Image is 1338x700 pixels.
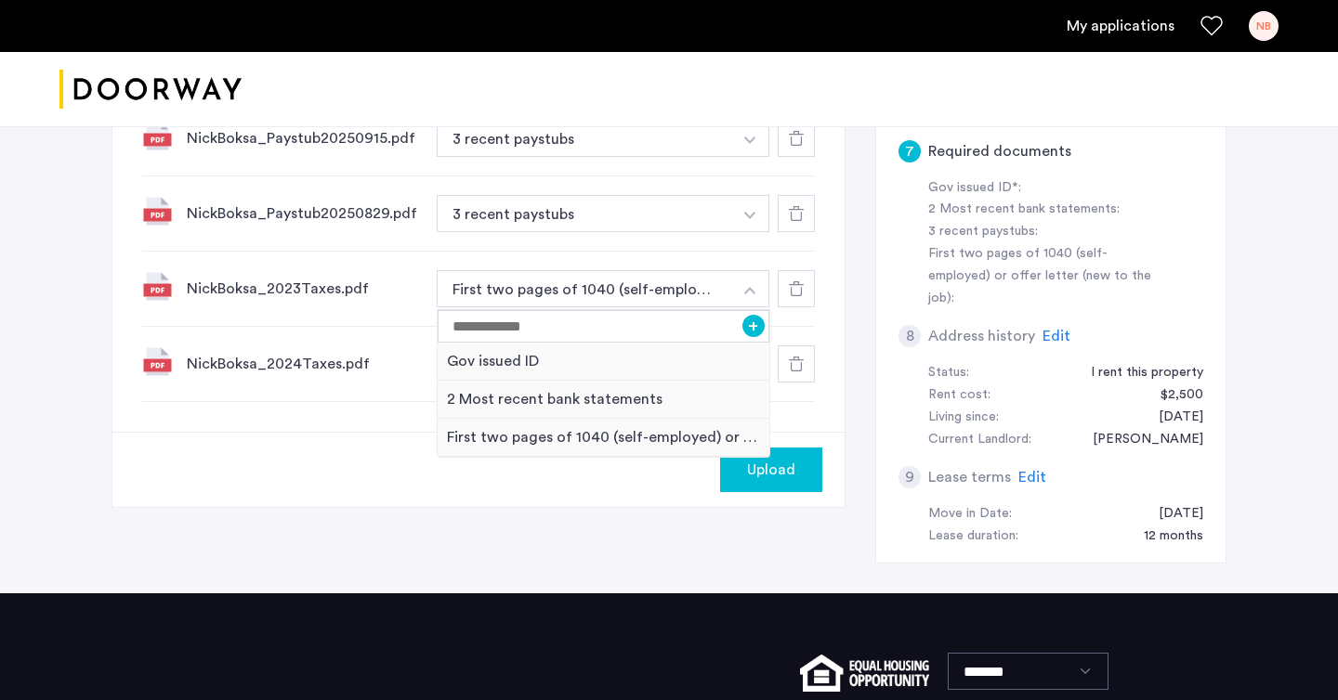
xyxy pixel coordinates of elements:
[744,287,755,294] img: arrow
[1142,384,1203,407] div: $2,500
[731,270,769,307] button: button
[1200,15,1223,37] a: Favorites
[437,195,732,232] button: button
[1140,407,1203,429] div: 10/01/2024
[899,466,921,488] div: 9
[928,525,1018,548] div: Lease duration:
[948,653,1108,690] select: Language select
[928,503,1012,525] div: Move in Date:
[1249,11,1279,41] div: NB
[747,459,795,481] span: Upload
[187,278,422,300] div: NickBoksa_2023Taxes.pdf
[720,447,822,492] button: button
[899,140,921,162] div: 7
[187,202,422,225] div: NickBoksa_Paystub20250829.pdf
[742,315,765,337] button: +
[928,384,990,407] div: Rent cost:
[928,466,1011,488] h5: Lease terms
[928,325,1035,347] h5: Address history
[1125,525,1203,548] div: 12 months
[1067,15,1174,37] a: My application
[928,199,1162,221] div: 2 Most recent bank statements:
[187,127,422,149] div: NickBoksa_Paystub20250915.pdf
[1072,362,1203,384] div: I rent this property
[59,55,242,124] a: Cazamio logo
[1074,429,1203,451] div: Diny Gluck
[744,136,755,144] img: arrow
[142,346,172,376] img: file
[899,325,921,347] div: 8
[437,270,732,307] button: button
[928,243,1162,310] div: First two pages of 1040 (self-employed) or offer letter (new to the job):
[800,655,929,692] img: equal-housing.png
[928,221,1162,243] div: 3 recent paystubs:
[142,196,172,226] img: file
[438,419,769,457] div: First two pages of 1040 (self-employed) or offer letter (new to the job)
[744,212,755,219] img: arrow
[928,362,969,384] div: Status:
[1043,329,1070,344] span: Edit
[1018,470,1046,485] span: Edit
[731,195,769,232] button: button
[1140,503,1203,525] div: 10/01/2025
[142,121,172,150] img: file
[928,177,1162,200] div: Gov issued ID*:
[437,120,732,157] button: button
[438,343,769,381] div: Gov issued ID
[928,140,1071,162] h5: Required documents
[731,120,769,157] button: button
[187,353,422,375] div: NickBoksa_2024Taxes.pdf
[59,55,242,124] img: logo
[928,429,1031,451] div: Current Landlord:
[142,271,172,301] img: file
[928,407,999,429] div: Living since:
[438,381,769,419] div: 2 Most recent bank statements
